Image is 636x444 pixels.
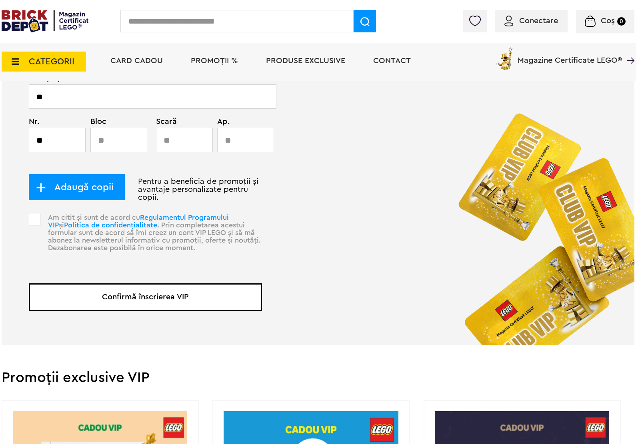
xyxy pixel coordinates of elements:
[29,283,262,311] button: Confirmă înscrierea VIP
[36,183,46,193] img: add_child
[110,57,163,65] a: Card Cadou
[156,117,198,125] span: Scară
[217,117,250,125] span: Ap.
[29,117,81,125] span: Nr.
[46,183,114,191] span: Adaugă copii
[191,57,238,65] a: PROMOȚII %
[519,17,558,25] span: Conectare
[373,57,411,65] a: Contact
[504,17,558,25] a: Conectare
[2,370,634,385] h2: Promoții exclusive VIP
[445,100,634,345] img: vip_page_image
[622,46,634,54] a: Magazine Certificate LEGO®
[518,46,622,64] span: Magazine Certificate LEGO®
[617,17,626,26] small: 0
[601,17,615,25] span: Coș
[48,214,229,229] a: Regulamentul Programului VIP
[64,221,157,229] a: Politica de confidențialitate
[29,177,262,201] p: Pentru a beneficia de promoții și avantaje personalizate pentru copii.
[43,214,262,265] p: Am citit și sunt de acord cu și . Prin completarea acestui formular sunt de acord să îmi creez un...
[90,117,143,125] span: Bloc
[29,57,74,66] span: CATEGORII
[266,57,345,65] a: Produse exclusive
